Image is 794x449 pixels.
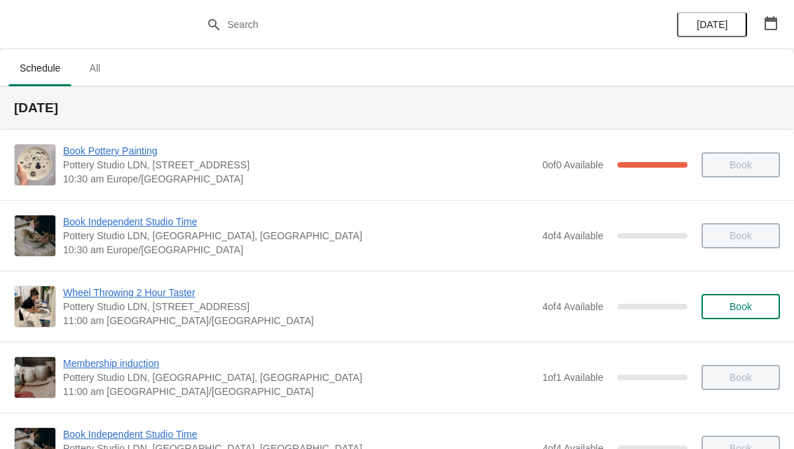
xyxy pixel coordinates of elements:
span: 0 of 0 Available [542,159,603,170]
span: Book Independent Studio Time [63,215,535,229]
span: Book Pottery Painting [63,144,535,158]
span: Book Independent Studio Time [63,427,535,441]
h2: [DATE] [14,101,780,115]
img: Membership induction | Pottery Studio LDN, Monro Way, London, UK | 11:00 am Europe/London [15,357,55,398]
span: 10:30 am Europe/[GEOGRAPHIC_DATA] [63,243,535,257]
span: 1 of 1 Available [542,372,603,383]
span: 10:30 am Europe/[GEOGRAPHIC_DATA] [63,172,535,186]
img: Book Pottery Painting | Pottery Studio LDN, Unit 1.3, Building A4, 10 Monro Way, London, SE10 0EJ... [15,145,55,185]
img: Wheel Throwing 2 Hour Taster | Pottery Studio LDN, Unit 1.3, Building A4, 10 Monro Way, London, S... [15,286,55,327]
span: Pottery Studio LDN, [GEOGRAPHIC_DATA], [GEOGRAPHIC_DATA] [63,370,535,384]
span: Pottery Studio LDN, [STREET_ADDRESS] [63,300,535,314]
input: Search [226,12,596,37]
span: 4 of 4 Available [542,301,603,312]
span: 11:00 am [GEOGRAPHIC_DATA]/[GEOGRAPHIC_DATA] [63,314,535,328]
button: [DATE] [677,12,747,37]
button: Book [701,294,780,319]
span: All [77,55,112,81]
span: Schedule [8,55,71,81]
span: Membership induction [63,356,535,370]
span: Pottery Studio LDN, [GEOGRAPHIC_DATA], [GEOGRAPHIC_DATA] [63,229,535,243]
span: [DATE] [697,19,727,30]
span: 11:00 am [GEOGRAPHIC_DATA]/[GEOGRAPHIC_DATA] [63,384,535,398]
img: Book Independent Studio Time | Pottery Studio LDN, London, UK | 10:30 am Europe/London [15,215,55,255]
span: Book [730,301,752,312]
span: 4 of 4 Available [542,230,603,241]
span: Wheel Throwing 2 Hour Taster [63,286,535,300]
span: Pottery Studio LDN, [STREET_ADDRESS] [63,158,535,172]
